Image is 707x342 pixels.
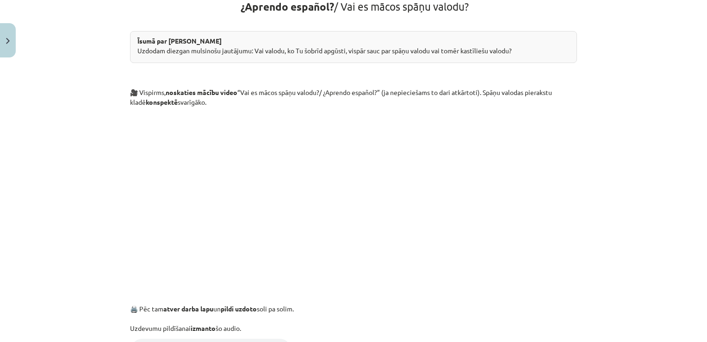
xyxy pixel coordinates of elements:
[163,304,213,313] strong: atver darba lapu
[146,98,178,106] strong: konspektē
[166,88,237,96] strong: noskaties mācību video
[137,37,222,45] strong: Īsumā par [PERSON_NAME]
[130,83,577,107] p: 🎥 Vispirms, “Vai es mācos spāņu valodu?/ ¿Aprendo español?” (ja nepieciešams to dari atkārtoti). ...
[191,324,216,332] strong: izmanto
[130,287,577,333] p: 🖨️ Pēc tam un soli pa solim. Uzdevumu pildīšanai šo audio.
[6,38,10,44] img: icon-close-lesson-0947bae3869378f0d4975bcd49f059093ad1ed9edebbc8119c70593378902aed.svg
[130,31,577,63] div: Uzdodam diezgan mulsinošu jautājumu: Vai valodu, ko Tu šobrīd apgūsti, vispār sauc par spāņu valo...
[221,304,257,313] strong: pildi uzdoto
